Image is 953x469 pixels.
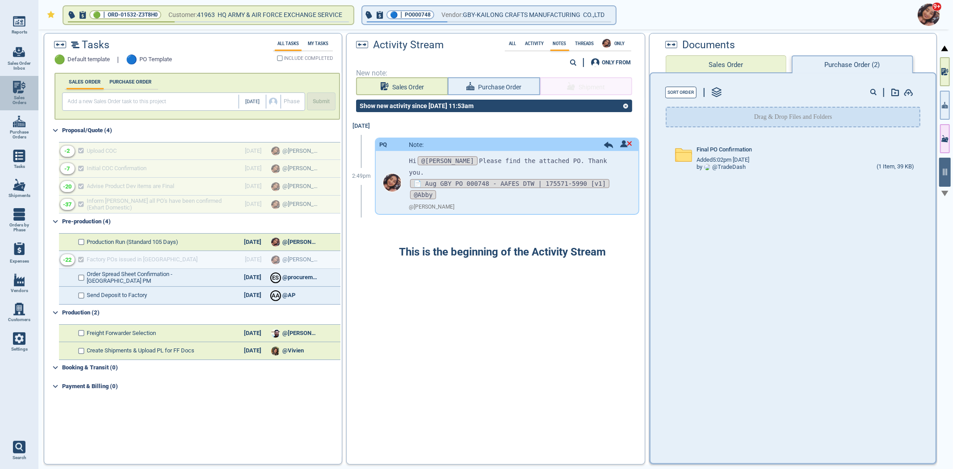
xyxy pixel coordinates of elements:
img: menu_icon [13,303,25,315]
span: Reports [12,29,27,35]
div: A A [271,291,280,300]
span: INCLUDE COMPLETED [284,56,333,61]
span: 🔵 [390,12,398,18]
div: [DATE] [348,117,375,135]
button: 🔵|PO000748Vendor:GBY-KAILONG CRAFTS MANUFACTURING CO.,LTD [362,6,616,24]
img: timeline2 [71,42,80,48]
span: @ [PERSON_NAME] [409,204,454,210]
span: Final PO Confirmation [697,147,752,153]
div: Booking & Transit (0) [63,360,340,375]
img: menu_icon [13,115,25,128]
img: menu_icon [13,150,25,162]
img: Avatar [383,174,401,192]
span: | [118,56,119,64]
span: Purchase Order [478,82,521,93]
span: | [400,10,402,19]
img: menu_icon [13,179,25,191]
span: Customers [8,317,30,322]
span: ONLY [612,41,628,46]
span: New note: [356,69,636,77]
span: 🔵 [126,54,138,65]
span: [DATE] [245,99,260,105]
label: My Tasks [305,41,331,46]
span: Vendors [11,288,28,293]
span: 41963 [197,9,218,21]
img: menu_icon [13,15,25,28]
span: HQ ARMY & AIR FORCE EXCHANGE SERVICE [218,11,342,18]
div: PQ [379,142,387,148]
div: [DATE] [237,330,268,337]
img: add-document [891,88,899,96]
span: 9+ [932,2,942,11]
button: Sort Order [665,87,697,98]
span: Expenses [10,259,29,264]
span: GBY-KAILONG CRAFTS MANUFACTURING CO.,LTD [463,9,605,21]
button: Sales Order [356,77,448,95]
span: 🟢 [93,12,101,18]
span: PO Template [140,56,172,63]
img: add-document [904,89,913,96]
span: 🟢 [55,54,66,65]
img: unread icon [620,140,632,147]
label: PURCHASE ORDER [107,79,155,85]
span: Create Shipments & Upload PL for FF Docs [87,348,195,354]
div: [DATE] [237,274,268,281]
span: Production Run (Standard 105 Days) [87,239,179,246]
span: Orders by Phase [7,222,31,233]
label: SALES ORDER [67,79,104,85]
span: 2:49pm [352,173,371,180]
span: Settings [11,347,28,352]
div: Show new activity since [DATE] 11:53am [356,102,477,109]
label: Activity [523,41,547,46]
div: Proposal/Quote (4) [63,123,340,138]
span: Search [13,455,26,461]
span: Activity Stream [373,39,444,51]
label: Notes [550,41,569,46]
span: @AP [282,292,295,299]
div: -22 [63,257,71,264]
span: @[PERSON_NAME] [282,239,318,246]
div: [DATE] [237,348,268,354]
div: -37 [63,201,71,208]
span: Note: [409,141,424,148]
span: Purchase Orders [7,130,31,140]
span: Tasks [14,164,25,169]
label: All Tasks [275,41,302,46]
div: Payment & Billing (0) [63,379,340,394]
img: menu_icon [13,332,25,345]
img: Avatar [271,238,280,247]
span: 📄 Aug GBY PO 000748 - AAFES DTW | 175571-5990 [v1] [410,179,609,188]
span: | [103,10,105,19]
span: Sales Order [392,82,424,93]
img: Avatar [271,347,280,356]
button: Purchase Order (2) [792,55,913,73]
div: (1 Item, 39 KB) [877,163,914,171]
p: Drag & Drop Files and Folders [754,113,832,121]
button: Purchase Order [448,77,540,95]
span: Order Spread Sheet Confirmation - [GEOGRAPHIC_DATA] PM [87,271,223,285]
label: All [507,41,519,46]
div: E S [271,273,280,282]
div: -7 [65,166,70,172]
span: Sales Order Inbox [7,61,31,71]
span: Default template [68,56,110,63]
span: Added 5:02pm [DATE] [697,157,749,163]
span: Freight Forwarder Selection [87,330,156,337]
button: 🟢|ORD-01532-Z3T8H0Customer:41963 HQ ARMY & AIR FORCE EXCHANGE SERVICE [63,6,353,24]
img: menu_icon [13,81,25,93]
span: @Abby [410,190,436,199]
span: ORD-01532-Z3T8H0 [108,10,158,19]
img: Avatar [602,39,611,48]
span: Vendor: [441,9,463,21]
div: Pre-production (4) [63,214,340,229]
div: [DATE] [237,292,268,299]
span: Documents [682,39,735,51]
span: Tasks [82,39,110,51]
div: -2 [65,148,70,155]
img: Avatar [704,164,710,170]
span: @Vivien [282,348,304,354]
div: Production (2) [63,306,340,320]
p: Hi Please find the attached PO. Thank you. [409,155,625,178]
span: Shipments [8,193,30,198]
span: @procurement [282,274,318,281]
